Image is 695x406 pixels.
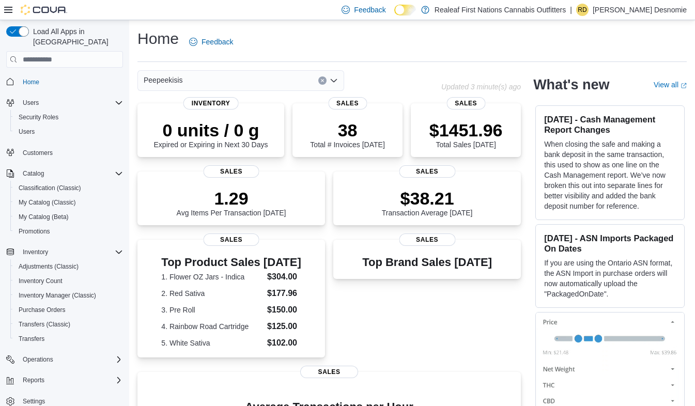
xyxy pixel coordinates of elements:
[354,5,385,15] span: Feedback
[10,288,127,303] button: Inventory Manager (Classic)
[533,76,609,93] h2: What's new
[14,126,39,138] a: Users
[10,210,127,224] button: My Catalog (Beta)
[19,374,123,386] span: Reports
[330,76,338,85] button: Open list of options
[267,337,301,349] dd: $102.00
[19,246,123,258] span: Inventory
[14,196,123,209] span: My Catalog (Classic)
[2,166,127,181] button: Catalog
[19,167,123,180] span: Catalog
[19,374,49,386] button: Reports
[14,304,70,316] a: Purchase Orders
[19,246,52,258] button: Inventory
[429,120,503,149] div: Total Sales [DATE]
[14,225,123,238] span: Promotions
[19,75,123,88] span: Home
[19,213,69,221] span: My Catalog (Beta)
[19,113,58,121] span: Security Roles
[10,124,127,139] button: Users
[2,145,127,160] button: Customers
[10,224,127,239] button: Promotions
[267,320,301,333] dd: $125.00
[14,211,123,223] span: My Catalog (Beta)
[19,76,43,88] a: Home
[161,305,263,315] dt: 3. Pre Roll
[318,76,327,85] button: Clear input
[429,120,503,140] p: $1451.96
[2,245,127,259] button: Inventory
[576,4,589,16] div: Robert Desnomie
[19,353,123,366] span: Operations
[14,211,73,223] a: My Catalog (Beta)
[14,289,100,302] a: Inventory Manager (Classic)
[23,99,39,107] span: Users
[161,256,301,269] h3: Top Product Sales [DATE]
[681,83,687,89] svg: External link
[14,318,123,331] span: Transfers (Classic)
[23,149,53,157] span: Customers
[362,256,492,269] h3: Top Brand Sales [DATE]
[19,97,43,109] button: Users
[593,4,687,16] p: [PERSON_NAME] Desnomie
[19,320,70,329] span: Transfers (Classic)
[2,74,127,89] button: Home
[23,78,39,86] span: Home
[23,376,44,384] span: Reports
[14,333,123,345] span: Transfers
[161,272,263,282] dt: 1. Flower OZ Jars - Indica
[10,181,127,195] button: Classification (Classic)
[10,303,127,317] button: Purchase Orders
[14,182,85,194] a: Classification (Classic)
[310,120,384,149] div: Total # Invoices [DATE]
[328,97,367,110] span: Sales
[2,352,127,367] button: Operations
[394,5,416,15] input: Dark Mode
[203,233,259,246] span: Sales
[144,74,183,86] span: Peepeekisis
[14,289,123,302] span: Inventory Manager (Classic)
[14,111,63,123] a: Security Roles
[19,291,96,300] span: Inventory Manager (Classic)
[161,321,263,332] dt: 4. Rainbow Road Cartridge
[310,120,384,140] p: 38
[394,15,395,16] span: Dark Mode
[14,333,49,345] a: Transfers
[544,258,676,299] p: If you are using the Ontario ASN format, the ASN Import in purchase orders will now automatically...
[161,338,263,348] dt: 5. White Sativa
[14,260,123,273] span: Adjustments (Classic)
[267,304,301,316] dd: $150.00
[154,120,268,140] p: 0 units / 0 g
[654,81,687,89] a: View allExternal link
[21,5,67,15] img: Cova
[23,169,44,178] span: Catalog
[14,126,123,138] span: Users
[544,114,676,135] h3: [DATE] - Cash Management Report Changes
[382,188,473,209] p: $38.21
[267,287,301,300] dd: $177.96
[544,233,676,254] h3: [DATE] - ASN Imports Packaged On Dates
[10,195,127,210] button: My Catalog (Classic)
[14,275,67,287] a: Inventory Count
[19,227,50,236] span: Promotions
[19,97,123,109] span: Users
[23,355,53,364] span: Operations
[202,37,233,47] span: Feedback
[267,271,301,283] dd: $304.00
[300,366,358,378] span: Sales
[23,397,45,405] span: Settings
[2,373,127,387] button: Reports
[446,97,485,110] span: Sales
[435,4,566,16] p: Realeaf First Nations Cannabis Outfitters
[544,139,676,211] p: When closing the safe and making a bank deposit in the same transaction, this used to show as one...
[19,167,48,180] button: Catalog
[578,4,586,16] span: RD
[19,335,44,343] span: Transfers
[10,110,127,124] button: Security Roles
[161,288,263,299] dt: 2. Red Sativa
[399,165,455,178] span: Sales
[137,28,179,49] h1: Home
[154,120,268,149] div: Expired or Expiring in Next 30 Days
[14,318,74,331] a: Transfers (Classic)
[183,97,239,110] span: Inventory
